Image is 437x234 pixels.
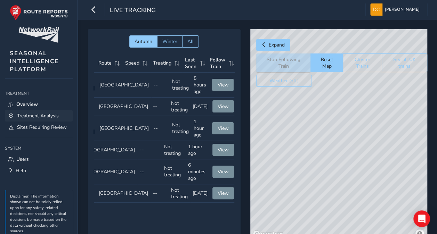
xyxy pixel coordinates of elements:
td: [GEOGRAPHIC_DATA] [83,141,137,159]
span: Treatment Analysis [17,112,59,119]
button: View [212,100,234,112]
button: Winter [157,35,182,48]
td: Not treating [170,116,191,141]
button: Weather (off) [256,75,312,87]
a: Overview [5,99,73,110]
span: Route [98,60,112,66]
span: View [218,147,229,153]
a: Help [5,165,73,176]
td: -- [151,73,170,98]
td: [GEOGRAPHIC_DATA] [97,73,151,98]
a: Users [5,153,73,165]
span: Overview [16,101,38,108]
td: -- [151,184,169,203]
td: [GEOGRAPHIC_DATA] [83,159,137,184]
span: Live Tracking [110,6,156,16]
span: SEASONAL INTELLIGENCE PLATFORM [10,49,59,73]
button: Expand [256,39,290,51]
td: Not treating [169,98,190,116]
a: Sites Requiring Review [5,122,73,133]
td: [GEOGRAPHIC_DATA] [96,184,151,203]
span: Sites Requiring Review [17,124,67,131]
img: rr logo [10,5,68,20]
td: [GEOGRAPHIC_DATA] [96,98,151,116]
td: 1 hour ago [191,116,210,141]
span: Follow Train [210,57,227,70]
span: View [217,125,228,132]
button: All [182,35,199,48]
td: 6 minutes ago [186,159,210,184]
td: 5 hours ago [191,73,210,98]
button: Reset Map [310,53,343,72]
span: All [187,38,194,45]
td: [DATE] [190,184,210,203]
button: View [212,187,234,199]
span: View [218,103,229,110]
span: Users [16,156,29,162]
span: Help [16,167,26,174]
button: [PERSON_NAME] [370,3,422,16]
button: View [212,166,234,178]
button: View [212,79,234,91]
td: Not treating [162,141,186,159]
span: [PERSON_NAME] [385,3,420,16]
td: [GEOGRAPHIC_DATA] [97,116,151,141]
span: Winter [162,38,177,45]
button: See all UK trains [382,53,427,72]
div: System [5,143,73,153]
td: Not treating [162,159,186,184]
span: Speed [125,60,139,66]
div: Treatment [5,88,73,99]
span: Treating [153,60,171,66]
span: Autumn [135,38,152,45]
span: View [217,82,228,88]
img: diamond-layout [370,3,382,16]
td: -- [151,98,169,116]
td: [DATE] [190,98,210,116]
a: Treatment Analysis [5,110,73,122]
button: Cluster Trains [343,53,382,72]
button: Autumn [129,35,157,48]
td: 1 hour ago [186,141,210,159]
td: Not treating [169,184,190,203]
button: View [212,144,234,156]
span: View [218,168,229,175]
div: Open Intercom Messenger [413,210,430,227]
span: View [218,190,229,197]
td: Not treating [170,73,191,98]
span: Last Seen [185,57,198,70]
td: -- [137,141,161,159]
button: View [212,122,234,134]
img: customer logo [18,27,59,43]
td: -- [151,116,170,141]
td: -- [137,159,161,184]
span: Expand [269,42,285,48]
